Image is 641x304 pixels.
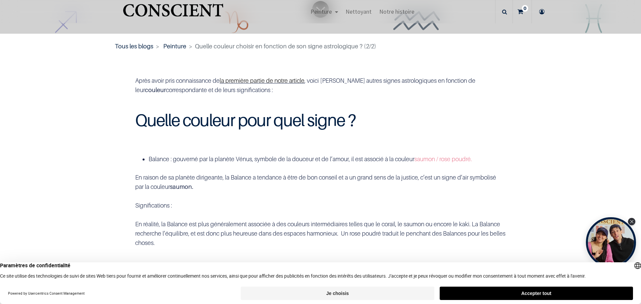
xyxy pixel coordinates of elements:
div: En réalité, la Balance est plus généralement associée à des couleurs intermédiaires telles que le... [135,210,506,248]
div: Open Tolstoy [586,217,636,267]
p: Balance : gouverné par la planète Vénus, symbole de la douceur et de l’amour, il est associé à la... [149,155,506,164]
div: Close Tolstoy widget [628,218,635,225]
font: saumon / rose poudré. [414,156,472,163]
sup: 0 [522,5,528,12]
div: En raison de sa planète dirigeante, la Balance a tendance à être de bon conseil et a un grand sen... [135,155,506,192]
a: la première partie de notre article [220,77,304,84]
b: couleur [145,86,166,93]
div: Tolstoy bubble widget [586,217,636,267]
nav: fil d'Ariane [115,42,526,51]
div: Open Tolstoy widget [586,217,636,267]
span: Notre histoire [379,8,414,15]
span: Peinture [310,8,332,15]
b: saumon. [170,183,193,190]
span: Nettoyant [346,8,372,15]
a: Peinture [163,43,186,50]
span: Après avoir pris connaissance de , voici [PERSON_NAME] autres signes astrologiques en fonction de... [135,77,475,93]
div: Significations : [135,192,506,210]
a: Tous les blogs [115,43,153,50]
span: Quelle couleur choisir en fonction de son signe astrologique ? (2/2) [195,43,376,50]
iframe: Tidio Chat [607,261,638,292]
h1: Quelle couleur pour quel signe ? [135,111,506,129]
